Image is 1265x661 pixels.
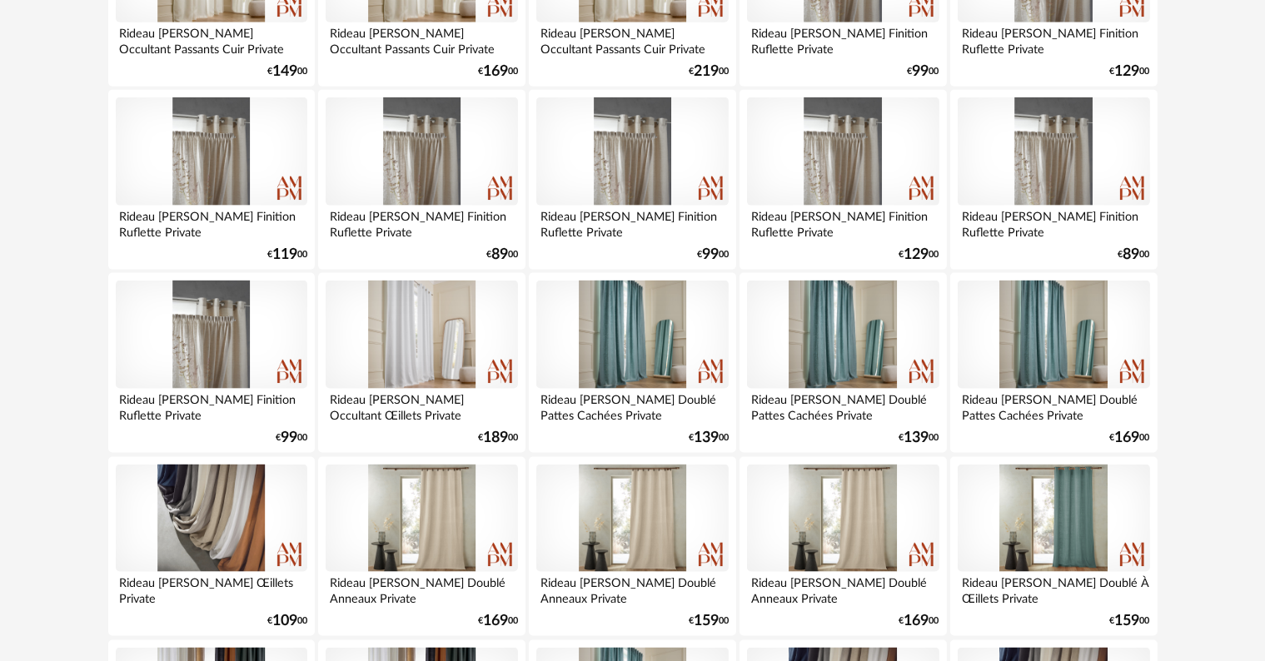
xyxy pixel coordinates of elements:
[536,22,728,56] div: Rideau [PERSON_NAME] Occultant Passants Cuir Private
[529,90,735,270] a: Rideau [PERSON_NAME] Finition Ruflette Private €9900
[478,66,518,77] div: € 00
[694,432,719,444] span: 139
[326,389,517,422] div: Rideau [PERSON_NAME] Occultant Œillets Private
[108,90,315,270] a: Rideau [PERSON_NAME] Finition Ruflette Private €11900
[326,22,517,56] div: Rideau [PERSON_NAME] Occultant Passants Cuir Private
[689,66,729,77] div: € 00
[272,615,297,627] span: 109
[689,432,729,444] div: € 00
[1115,615,1140,627] span: 159
[747,22,939,56] div: Rideau [PERSON_NAME] Finition Ruflette Private
[958,206,1149,239] div: Rideau [PERSON_NAME] Finition Ruflette Private
[950,273,1157,453] a: Rideau [PERSON_NAME] Doublé Pattes Cachées Private €16900
[318,273,525,453] a: Rideau [PERSON_NAME] Occultant Œillets Private €18900
[1110,615,1150,627] div: € 00
[958,572,1149,605] div: Rideau [PERSON_NAME] Doublé À Œillets Private
[908,66,939,77] div: € 00
[536,206,728,239] div: Rideau [PERSON_NAME] Finition Ruflette Private
[702,249,719,261] span: 99
[899,615,939,627] div: € 00
[326,572,517,605] div: Rideau [PERSON_NAME] Doublé Anneaux Private
[1123,249,1140,261] span: 89
[899,249,939,261] div: € 00
[904,432,929,444] span: 139
[740,273,946,453] a: Rideau [PERSON_NAME] Doublé Pattes Cachées Private €13900
[536,572,728,605] div: Rideau [PERSON_NAME] Doublé Anneaux Private
[950,90,1157,270] a: Rideau [PERSON_NAME] Finition Ruflette Private €8900
[694,66,719,77] span: 219
[529,273,735,453] a: Rideau [PERSON_NAME] Doublé Pattes Cachées Private €13900
[483,66,508,77] span: 169
[913,66,929,77] span: 99
[318,90,525,270] a: Rideau [PERSON_NAME] Finition Ruflette Private €8900
[747,206,939,239] div: Rideau [PERSON_NAME] Finition Ruflette Private
[904,249,929,261] span: 129
[747,572,939,605] div: Rideau [PERSON_NAME] Doublé Anneaux Private
[486,249,518,261] div: € 00
[281,432,297,444] span: 99
[1110,432,1150,444] div: € 00
[694,615,719,627] span: 159
[326,206,517,239] div: Rideau [PERSON_NAME] Finition Ruflette Private
[116,22,307,56] div: Rideau [PERSON_NAME] Occultant Passants Cuir Private
[529,457,735,637] a: Rideau [PERSON_NAME] Doublé Anneaux Private €15900
[536,389,728,422] div: Rideau [PERSON_NAME] Doublé Pattes Cachées Private
[267,249,307,261] div: € 00
[276,432,307,444] div: € 00
[740,457,946,637] a: Rideau [PERSON_NAME] Doublé Anneaux Private €16900
[904,615,929,627] span: 169
[1118,249,1150,261] div: € 00
[116,572,307,605] div: Rideau [PERSON_NAME] Œillets Private
[108,457,315,637] a: Rideau [PERSON_NAME] Œillets Private €10900
[272,66,297,77] span: 149
[116,389,307,422] div: Rideau [PERSON_NAME] Finition Ruflette Private
[689,615,729,627] div: € 00
[697,249,729,261] div: € 00
[1115,66,1140,77] span: 129
[272,249,297,261] span: 119
[899,432,939,444] div: € 00
[740,90,946,270] a: Rideau [PERSON_NAME] Finition Ruflette Private €12900
[267,66,307,77] div: € 00
[747,389,939,422] div: Rideau [PERSON_NAME] Doublé Pattes Cachées Private
[116,206,307,239] div: Rideau [PERSON_NAME] Finition Ruflette Private
[958,22,1149,56] div: Rideau [PERSON_NAME] Finition Ruflette Private
[483,615,508,627] span: 169
[483,432,508,444] span: 189
[478,615,518,627] div: € 00
[950,457,1157,637] a: Rideau [PERSON_NAME] Doublé À Œillets Private €15900
[267,615,307,627] div: € 00
[491,249,508,261] span: 89
[958,389,1149,422] div: Rideau [PERSON_NAME] Doublé Pattes Cachées Private
[108,273,315,453] a: Rideau [PERSON_NAME] Finition Ruflette Private €9900
[478,432,518,444] div: € 00
[1110,66,1150,77] div: € 00
[318,457,525,637] a: Rideau [PERSON_NAME] Doublé Anneaux Private €16900
[1115,432,1140,444] span: 169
